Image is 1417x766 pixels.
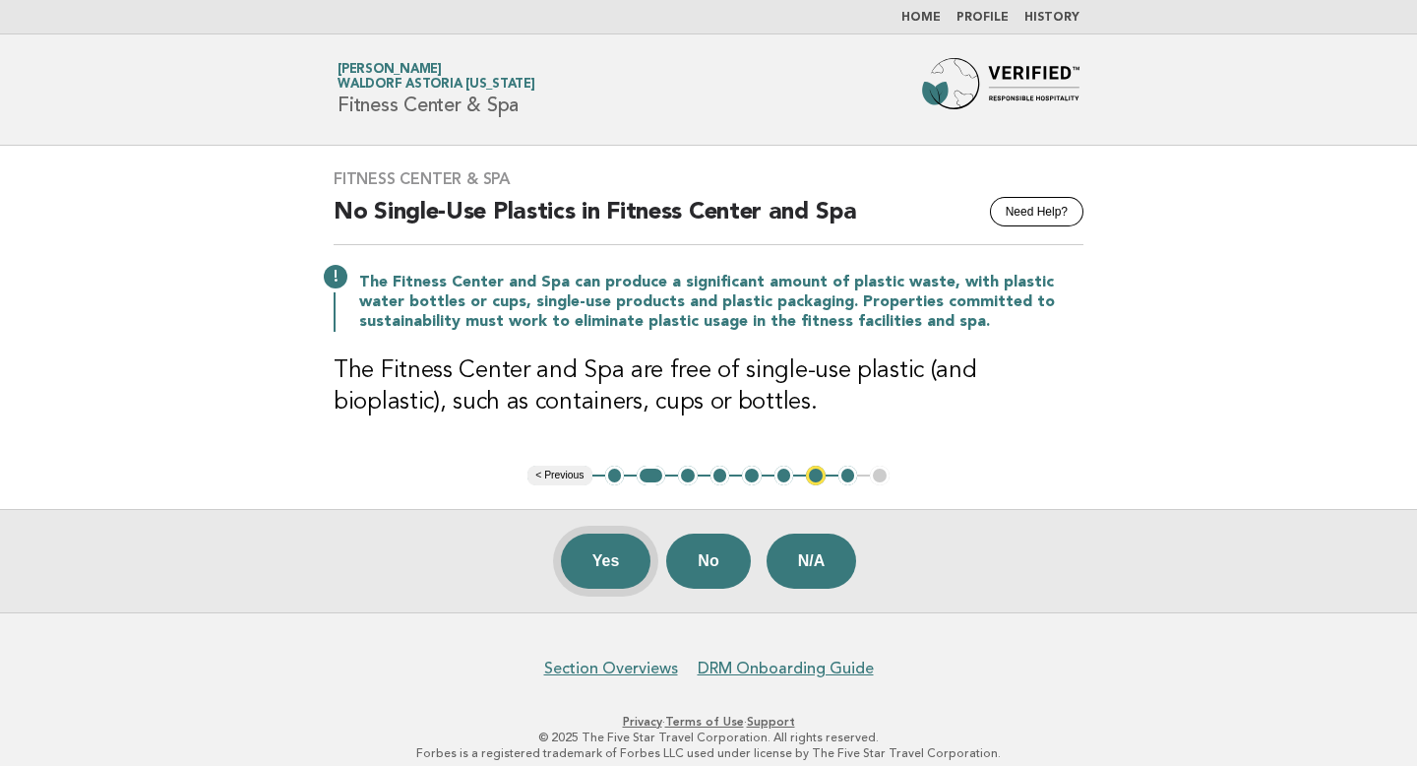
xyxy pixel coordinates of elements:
span: Waldorf Astoria [US_STATE] [338,79,535,92]
a: Privacy [623,715,662,729]
button: 4 [710,466,730,485]
a: Section Overviews [544,659,678,678]
button: 7 [806,466,826,485]
p: The Fitness Center and Spa can produce a significant amount of plastic waste, with plastic water ... [359,273,1083,332]
a: Terms of Use [665,715,744,729]
h3: Fitness Center & Spa [334,169,1083,189]
button: Need Help? [990,197,1083,226]
button: 5 [742,466,762,485]
p: · · [106,714,1311,730]
h3: The Fitness Center and Spa are free of single-use plastic (and bioplastic), such as containers, c... [334,355,1083,418]
button: 6 [774,466,794,485]
button: 3 [678,466,698,485]
h1: Fitness Center & Spa [338,64,535,115]
button: 2 [637,466,665,485]
img: Forbes Travel Guide [922,58,1079,121]
button: 8 [838,466,858,485]
a: Profile [956,12,1009,24]
button: < Previous [527,466,591,485]
button: Yes [561,534,651,589]
a: History [1024,12,1079,24]
p: © 2025 The Five Star Travel Corporation. All rights reserved. [106,730,1311,745]
p: Forbes is a registered trademark of Forbes LLC used under license by The Five Star Travel Corpora... [106,745,1311,761]
button: No [666,534,750,589]
a: [PERSON_NAME]Waldorf Astoria [US_STATE] [338,63,535,91]
h2: No Single-Use Plastics in Fitness Center and Spa [334,197,1083,245]
button: N/A [767,534,857,589]
button: 1 [605,466,625,485]
a: Support [747,715,795,729]
a: Home [901,12,941,24]
a: DRM Onboarding Guide [698,659,874,678]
